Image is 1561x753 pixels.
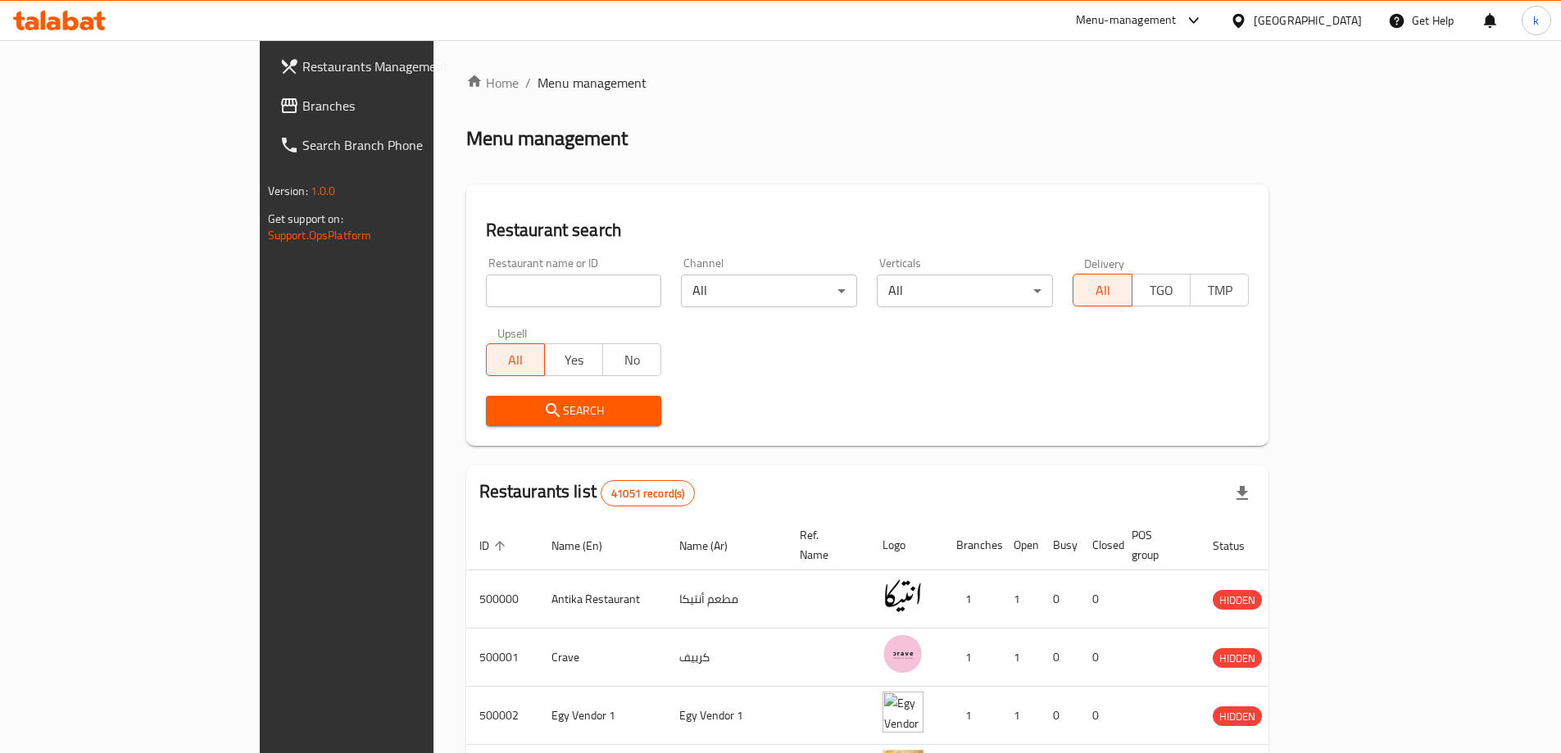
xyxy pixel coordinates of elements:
span: Menu management [538,73,647,93]
img: Egy Vendor 1 [883,692,923,733]
td: مطعم أنتيكا [666,570,787,628]
a: Restaurants Management [266,47,520,86]
td: Antika Restaurant [538,570,666,628]
span: Search [499,401,649,421]
div: [GEOGRAPHIC_DATA] [1254,11,1362,29]
span: TGO [1139,279,1184,302]
img: Antika Restaurant [883,575,923,616]
label: Delivery [1084,257,1125,269]
a: Support.OpsPlatform [268,225,372,246]
button: All [1073,274,1132,306]
button: TGO [1132,274,1191,306]
div: All [877,274,1053,307]
span: Status [1213,536,1266,556]
th: Logo [869,520,943,570]
span: Search Branch Phone [302,135,507,155]
span: ID [479,536,511,556]
th: Closed [1079,520,1119,570]
td: 0 [1079,570,1119,628]
td: Egy Vendor 1 [538,687,666,745]
th: Branches [943,520,1001,570]
span: HIDDEN [1213,649,1262,668]
td: 1 [943,570,1001,628]
td: Egy Vendor 1 [666,687,787,745]
button: No [602,343,661,376]
td: 0 [1040,628,1079,687]
td: 1 [1001,628,1040,687]
span: 41051 record(s) [601,486,694,501]
span: All [493,348,538,372]
td: 1 [1001,687,1040,745]
div: HIDDEN [1213,590,1262,610]
td: 0 [1040,570,1079,628]
span: Get support on: [268,208,343,229]
a: Search Branch Phone [266,125,520,165]
td: 1 [1001,570,1040,628]
h2: Restaurants list [479,479,696,506]
button: Search [486,396,662,426]
td: 0 [1040,687,1079,745]
span: No [610,348,655,372]
h2: Menu management [466,125,628,152]
span: k [1533,11,1539,29]
button: All [486,343,545,376]
span: Restaurants Management [302,57,507,76]
td: 1 [943,687,1001,745]
div: Total records count [601,480,695,506]
a: Branches [266,86,520,125]
td: 1 [943,628,1001,687]
label: Upsell [497,327,528,338]
div: HIDDEN [1213,648,1262,668]
span: Name (En) [551,536,624,556]
div: Export file [1223,474,1262,513]
span: Version: [268,180,308,202]
img: Crave [883,633,923,674]
li: / [525,73,531,93]
button: Yes [544,343,603,376]
span: Ref. Name [800,525,850,565]
span: Yes [551,348,597,372]
nav: breadcrumb [466,73,1269,93]
div: Menu-management [1076,11,1177,30]
div: All [681,274,857,307]
th: Busy [1040,520,1079,570]
span: TMP [1197,279,1242,302]
td: كرييف [666,628,787,687]
th: Open [1001,520,1040,570]
span: HIDDEN [1213,707,1262,726]
td: Crave [538,628,666,687]
div: HIDDEN [1213,706,1262,726]
span: HIDDEN [1213,591,1262,610]
td: 0 [1079,628,1119,687]
span: All [1080,279,1125,302]
span: POS group [1132,525,1180,565]
td: 0 [1079,687,1119,745]
h2: Restaurant search [486,218,1250,243]
span: 1.0.0 [311,180,336,202]
span: Branches [302,96,507,116]
button: TMP [1190,274,1249,306]
input: Search for restaurant name or ID.. [486,274,662,307]
span: Name (Ar) [679,536,749,556]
